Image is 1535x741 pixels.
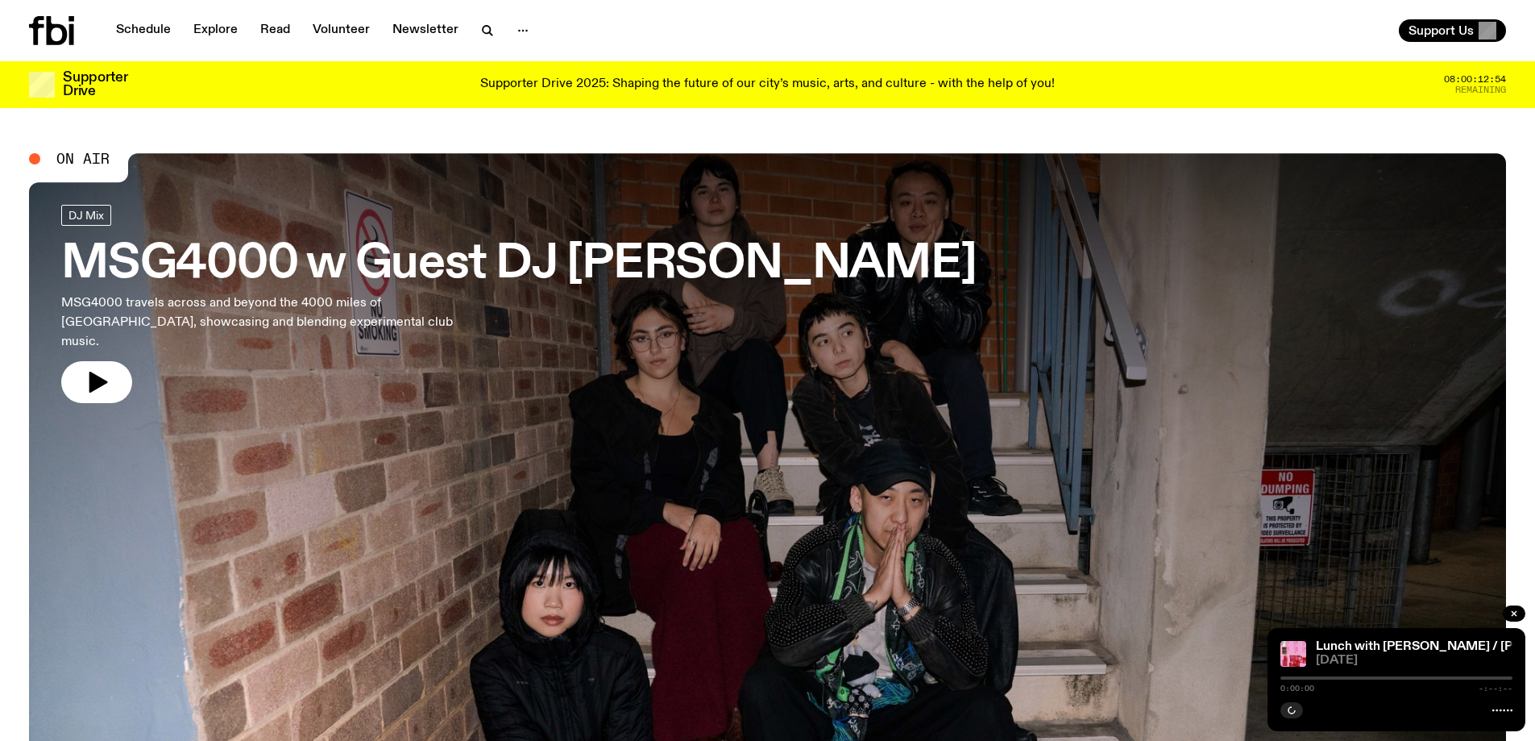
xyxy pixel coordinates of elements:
a: MSG4000 w Guest DJ [PERSON_NAME]MSG4000 travels across and beyond the 4000 miles of [GEOGRAPHIC_D... [61,205,976,403]
a: Explore [184,19,247,42]
a: DJ Mix [61,205,111,226]
span: Remaining [1455,85,1506,94]
span: 08:00:12:54 [1444,75,1506,84]
span: DJ Mix [68,209,104,221]
button: Support Us [1399,19,1506,42]
p: Supporter Drive 2025: Shaping the future of our city’s music, arts, and culture - with the help o... [480,77,1055,92]
span: 0:00:00 [1280,685,1314,693]
span: [DATE] [1316,655,1512,667]
a: Read [251,19,300,42]
span: Support Us [1408,23,1474,38]
a: Newsletter [383,19,468,42]
span: -:--:-- [1479,685,1512,693]
a: Volunteer [303,19,380,42]
span: On Air [56,152,110,166]
h3: MSG4000 w Guest DJ [PERSON_NAME] [61,242,976,287]
a: Schedule [106,19,180,42]
h3: Supporter Drive [63,71,127,98]
p: MSG4000 travels across and beyond the 4000 miles of [GEOGRAPHIC_DATA], showcasing and blending ex... [61,293,474,352]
